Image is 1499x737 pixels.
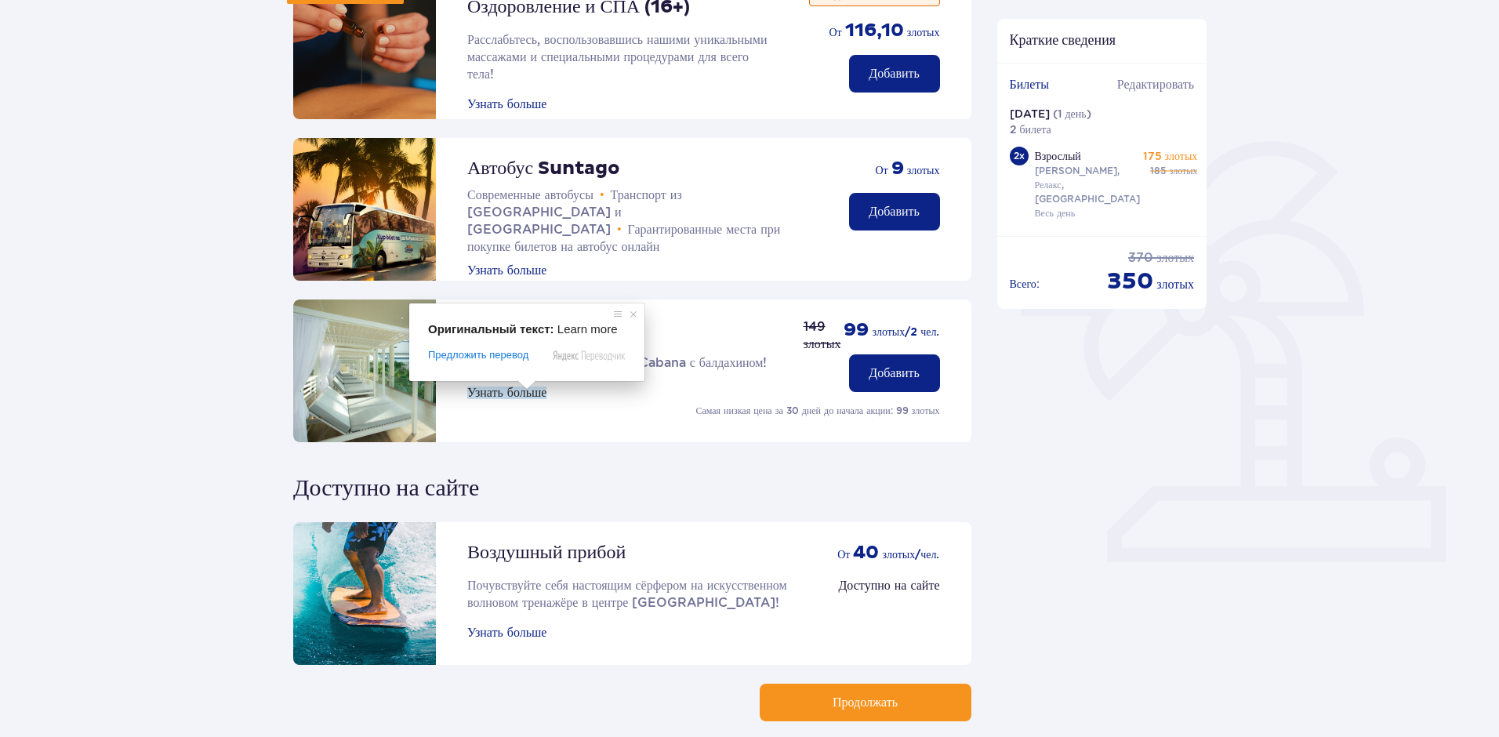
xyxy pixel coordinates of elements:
ya-tr-span: 40 [853,541,879,565]
p: Доступно на сайте [838,577,939,594]
ya-tr-span: от [829,26,841,38]
ya-tr-span: 350 [1107,267,1153,296]
ya-tr-span: Транспорт из [GEOGRAPHIC_DATA] и [GEOGRAPHIC_DATA] [467,187,682,237]
ya-tr-span: Воздушный прибой [467,541,626,565]
ya-tr-span: /чел. [915,550,939,561]
ya-tr-span: • [600,187,604,203]
ya-tr-span: Взрослый [1035,150,1081,162]
button: Добавить [849,55,940,93]
ya-tr-span: злотых [1169,165,1197,176]
ya-tr-span: от [837,548,850,561]
ya-tr-span: Узнать больше [467,98,546,111]
ya-tr-span: Самая низкая цена за 30 дней до начала акции: [695,405,892,416]
ya-tr-span: злотых [872,327,905,338]
ya-tr-span: Узнать больше [467,387,546,399]
ya-tr-span: от [875,164,887,176]
img: притяжение [293,300,436,442]
button: Узнать больше [467,262,546,279]
ya-tr-span: Весь день [1035,207,1076,219]
ya-tr-span: злотых [882,550,915,561]
span: Оригинальный текст: [428,322,554,336]
ya-tr-span: 175 злотых [1143,150,1198,162]
ya-tr-span: ) [1087,107,1091,120]
ya-tr-span: 116,10 [845,19,904,42]
ya-tr-span: /2 чел. [905,327,939,338]
ya-tr-span: Расслабьтесь, воспользовавшись нашими уникальными массажами и специальными процедурами для всего ... [467,32,768,82]
span: Learn more [557,322,618,336]
ya-tr-span: 99 [844,318,869,342]
ya-tr-span: 149 злотых [804,319,841,351]
ya-tr-span: Доступно на сайте [293,474,479,503]
ya-tr-span: Добавить [869,65,920,82]
img: притяжение [293,138,436,281]
ya-tr-span: 185 [1150,165,1166,176]
ya-tr-span: ( [1053,107,1058,120]
button: Продолжать [760,684,971,721]
ya-tr-span: 1 день [1058,107,1087,120]
button: Добавить [849,193,940,231]
ya-tr-span: [DATE] [1010,107,1050,120]
ya-tr-span: Редактировать [1117,78,1194,91]
ya-tr-span: 9 [891,157,904,180]
button: Узнать больше [467,96,546,113]
ya-tr-span: 2 билета [1010,123,1051,136]
ya-tr-span: злотых [1156,278,1194,291]
ya-tr-span: 370 [1128,250,1153,265]
ya-tr-span: Всего [1010,278,1036,290]
ya-tr-span: Почувствуйте себя настоящим сёрфером на искусственном волновом тренажёре в центре [GEOGRAPHIC_DATA]! [467,578,787,610]
ya-tr-span: Узнать больше [467,626,546,639]
button: Добавить [849,354,940,392]
ya-tr-span: Узнать больше [467,264,546,277]
ya-tr-span: Современные автобусы [467,187,593,202]
ya-tr-span: • [617,222,622,238]
ya-tr-span: Автобус Suntago [467,157,620,180]
ya-tr-span: : [1036,278,1040,290]
button: Узнать больше [467,384,546,401]
ya-tr-span: Билеты [1010,77,1050,93]
ya-tr-span: Продолжать [833,694,898,711]
ya-tr-span: злотых [907,27,940,38]
span: Предложить перевод [428,348,528,362]
button: Узнать больше [467,624,546,641]
img: притяжение [293,522,436,665]
ya-tr-span: [PERSON_NAME], Релакс, [GEOGRAPHIC_DATA] [1035,165,1140,205]
ya-tr-span: 2 [1014,149,1019,163]
ya-tr-span: x [1019,149,1025,163]
ya-tr-span: злотых [907,165,940,176]
ya-tr-span: Краткие сведения [1010,31,1116,49]
ya-tr-span: 99 злотых [896,405,940,416]
ya-tr-span: Добавить [869,365,920,382]
ya-tr-span: Добавить [869,203,920,220]
ya-tr-span: злотых [1156,250,1194,265]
